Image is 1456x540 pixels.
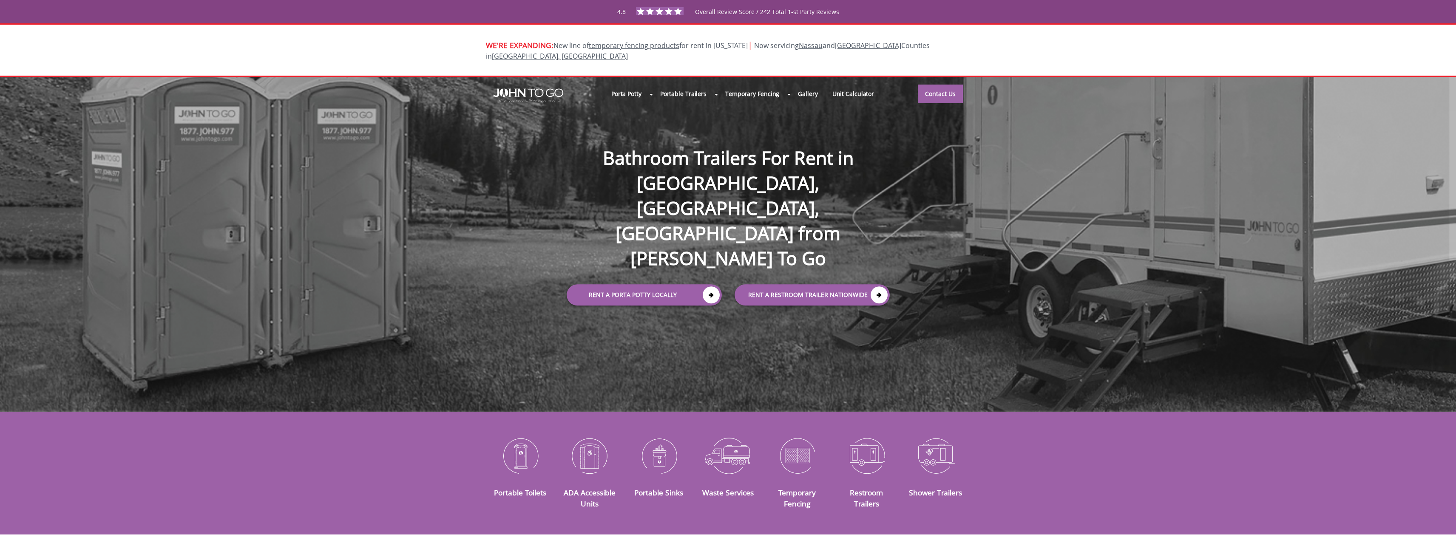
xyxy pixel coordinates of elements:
[909,487,962,498] a: Shower Trailers
[494,487,546,498] a: Portable Toilets
[700,433,756,478] img: Waste-Services-icon_N.png
[702,487,754,498] a: Waste Services
[589,41,679,50] a: temporary fencing products
[835,41,901,50] a: [GEOGRAPHIC_DATA]
[486,40,553,50] span: WE'RE EXPANDING:
[653,85,714,103] a: Portable Trailers
[634,487,683,498] a: Portable Sinks
[630,433,687,478] img: Portable-Sinks-icon_N.png
[778,487,816,509] a: Temporary Fencing
[799,41,823,50] a: Nassau
[564,487,616,509] a: ADA Accessible Units
[908,433,964,478] img: Shower-Trailers-icon_N.png
[493,88,563,102] img: JOHN to go
[718,85,786,103] a: Temporary Fencing
[486,41,930,61] span: Now servicing and Counties in
[695,8,839,33] span: Overall Review Score / 242 Total 1-st Party Reviews
[567,284,722,305] a: Rent a Porta Potty Locally
[825,85,882,103] a: Unit Calculator
[748,39,752,51] span: |
[769,433,826,478] img: Temporary-Fencing-cion_N.png
[791,85,825,103] a: Gallery
[558,118,898,271] h1: Bathroom Trailers For Rent in [GEOGRAPHIC_DATA], [GEOGRAPHIC_DATA], [GEOGRAPHIC_DATA] from [PERSO...
[492,433,549,478] img: Portable-Toilets-icon_N.png
[735,284,890,305] a: rent a RESTROOM TRAILER Nationwide
[850,487,883,509] a: Restroom Trailers
[486,41,930,61] span: New line of for rent in [US_STATE]
[492,51,628,61] a: [GEOGRAPHIC_DATA], [GEOGRAPHIC_DATA]
[561,433,618,478] img: ADA-Accessible-Units-icon_N.png
[918,85,963,103] a: Contact Us
[617,8,626,16] span: 4.8
[1422,506,1456,540] button: Live Chat
[838,433,895,478] img: Restroom-Trailers-icon_N.png
[604,85,649,103] a: Porta Potty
